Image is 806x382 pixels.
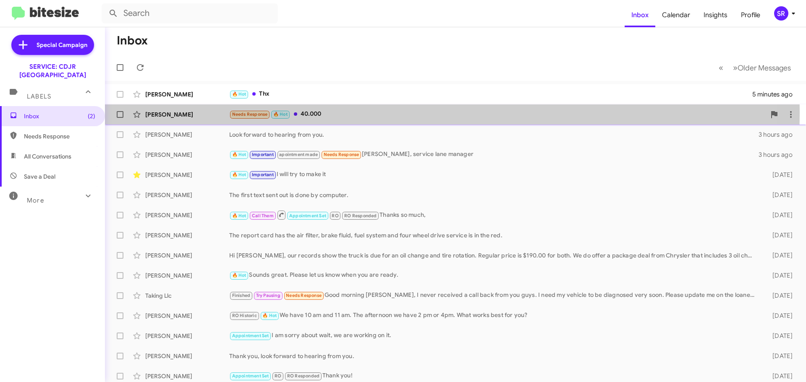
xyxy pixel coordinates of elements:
[759,372,799,380] div: [DATE]
[88,112,95,120] span: (2)
[145,110,229,119] div: [PERSON_NAME]
[262,313,277,318] span: 🔥 Hot
[229,191,759,199] div: The first text sent out is done by computer.
[759,352,799,360] div: [DATE]
[759,191,799,199] div: [DATE]
[759,312,799,320] div: [DATE]
[714,59,728,76] button: Previous
[759,171,799,179] div: [DATE]
[229,231,759,239] div: The report card has the air filter, brake fluid, fuel system and four wheel drive service is in t...
[145,151,229,159] div: [PERSON_NAME]
[229,371,759,381] div: Thank you!
[759,231,799,239] div: [DATE]
[232,313,257,318] span: RO Historic
[229,270,759,280] div: Sounds great. Please let us know when you are ready.
[232,112,268,117] span: Needs Response
[767,6,797,21] button: SR
[759,251,799,260] div: [DATE]
[145,171,229,179] div: [PERSON_NAME]
[728,59,796,76] button: Next
[275,373,281,379] span: RO
[102,3,278,23] input: Search
[145,251,229,260] div: [PERSON_NAME]
[11,35,94,55] a: Special Campaign
[734,3,767,27] a: Profile
[655,3,697,27] a: Calendar
[733,62,738,73] span: »
[625,3,655,27] a: Inbox
[145,372,229,380] div: [PERSON_NAME]
[719,62,723,73] span: «
[229,311,759,320] div: We have 10 am and 11 am. The afternoon we have 2 pm or 4pm. What works best for you?
[229,291,759,300] div: Good morning [PERSON_NAME], I never received a call back from you guys. I need my vehicle to be d...
[229,352,759,360] div: Thank you, look forward to hearing from you.
[27,197,44,204] span: More
[759,271,799,280] div: [DATE]
[145,332,229,340] div: [PERSON_NAME]
[252,213,274,218] span: Call Them
[229,170,759,179] div: I will try to make it
[286,293,322,298] span: Needs Response
[229,251,759,260] div: Hi [PERSON_NAME], our records show the truck is due for an oil change and tire rotation. Regular ...
[145,211,229,219] div: [PERSON_NAME]
[759,211,799,219] div: [DATE]
[145,271,229,280] div: [PERSON_NAME]
[256,293,280,298] span: Try Pausing
[232,293,251,298] span: Finished
[229,89,752,99] div: Thx
[289,213,326,218] span: Appointment Set
[232,152,246,157] span: 🔥 Hot
[229,130,759,139] div: Look forward to hearing from you.
[232,172,246,177] span: 🔥 Hot
[279,152,318,157] span: apointment made
[229,331,759,340] div: I am sorry about wait, we are working on it.
[145,191,229,199] div: [PERSON_NAME]
[324,152,359,157] span: Needs Response
[24,132,95,140] span: Needs Response
[117,34,148,47] h1: Inbox
[37,41,87,49] span: Special Campaign
[332,213,338,218] span: RO
[774,6,788,21] div: SR
[232,373,269,379] span: Appointment Set
[344,213,377,218] span: RO Responded
[232,333,269,338] span: Appointment Set
[24,152,71,161] span: All Conversations
[145,130,229,139] div: [PERSON_NAME]
[759,332,799,340] div: [DATE]
[27,93,51,100] span: Labels
[697,3,734,27] a: Insights
[145,312,229,320] div: [PERSON_NAME]
[714,59,796,76] nav: Page navigation example
[24,172,55,181] span: Save a Deal
[232,213,246,218] span: 🔥 Hot
[24,112,95,120] span: Inbox
[229,150,759,159] div: [PERSON_NAME], service lane manager
[232,273,246,278] span: 🔥 Hot
[759,291,799,300] div: [DATE]
[252,172,274,177] span: Important
[145,291,229,300] div: Taking Llc
[738,63,791,73] span: Older Messages
[145,231,229,239] div: [PERSON_NAME]
[229,109,766,119] div: 40.000
[145,90,229,99] div: [PERSON_NAME]
[759,130,799,139] div: 3 hours ago
[232,91,246,97] span: 🔥 Hot
[145,352,229,360] div: [PERSON_NAME]
[759,151,799,159] div: 3 hours ago
[273,112,288,117] span: 🔥 Hot
[287,373,319,379] span: RO Responded
[252,152,274,157] span: Important
[752,90,799,99] div: 5 minutes ago
[229,210,759,220] div: Thanks so much,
